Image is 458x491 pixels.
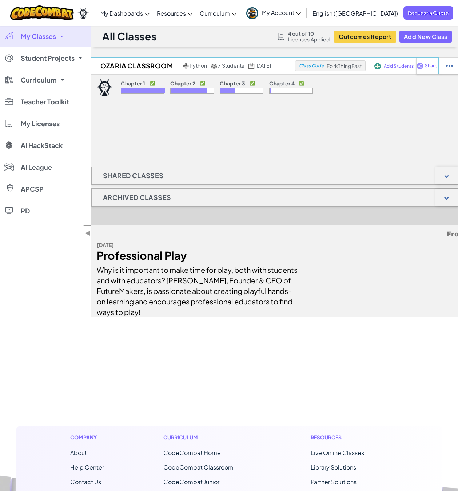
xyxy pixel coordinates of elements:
[250,80,255,86] p: ✅
[200,80,205,86] p: ✅
[100,9,143,17] span: My Dashboards
[211,63,217,69] img: MultipleUsers.png
[255,62,271,69] span: [DATE]
[312,9,398,17] span: English ([GEOGRAPHIC_DATA])
[21,77,57,83] span: Curriculum
[10,5,74,20] img: CodeCombat logo
[311,463,356,471] a: Library Solutions
[425,64,437,68] span: Share
[163,449,221,456] span: CodeCombat Home
[403,6,453,20] a: Request a Quote
[248,63,255,69] img: calendar.svg
[21,142,63,149] span: AI HackStack
[97,3,153,23] a: My Dashboards
[97,261,299,317] div: Why is it important to make time for play, both with students and with educators? [PERSON_NAME], ...
[327,63,362,69] span: ForkThingFast
[384,64,414,68] span: Add Students
[311,449,364,456] a: Live Online Classes
[97,240,299,250] div: [DATE]
[218,62,244,69] span: 7 Students
[311,434,388,441] h1: Resources
[85,228,91,238] span: ◀
[92,167,175,185] h1: Shared Classes
[97,250,299,261] div: Professional Play
[21,99,69,105] span: Teacher Toolkit
[70,478,101,486] span: Contact Us
[89,60,182,71] h2: Ozaria Classroom
[70,463,104,471] a: Help Center
[334,31,396,43] button: Outcomes Report
[77,8,89,19] img: Ozaria
[309,3,402,23] a: English ([GEOGRAPHIC_DATA])
[243,1,304,24] a: My Account
[70,449,87,456] a: About
[163,434,251,441] h1: Curriculum
[269,80,295,86] p: Chapter 4
[220,80,245,86] p: Chapter 3
[102,29,156,43] h1: All Classes
[183,63,189,69] img: python.png
[95,78,115,96] img: logo
[446,63,453,69] img: IconStudentEllipsis.svg
[150,80,155,86] p: ✅
[163,463,234,471] a: CodeCombat Classroom
[21,120,60,127] span: My Licenses
[399,31,452,43] button: Add New Class
[21,55,75,61] span: Student Projects
[190,62,207,69] span: Python
[21,164,52,171] span: AI League
[153,3,196,23] a: Resources
[89,60,295,71] a: Ozaria Classroom Python 7 Students [DATE]
[299,64,324,68] span: Class Code
[92,188,182,207] h1: Archived Classes
[262,9,301,16] span: My Account
[374,63,381,69] img: IconAddStudents.svg
[417,63,423,69] img: IconShare_Purple.svg
[196,3,240,23] a: Curriculum
[163,478,219,486] a: CodeCombat Junior
[311,478,357,486] a: Partner Solutions
[200,9,230,17] span: Curriculum
[288,36,330,42] span: Licenses Applied
[246,7,258,19] img: avatar
[157,9,186,17] span: Resources
[21,33,56,40] span: My Classes
[170,80,195,86] p: Chapter 2
[70,434,104,441] h1: Company
[121,80,145,86] p: Chapter 1
[299,80,304,86] p: ✅
[288,31,330,36] span: 4 out of 10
